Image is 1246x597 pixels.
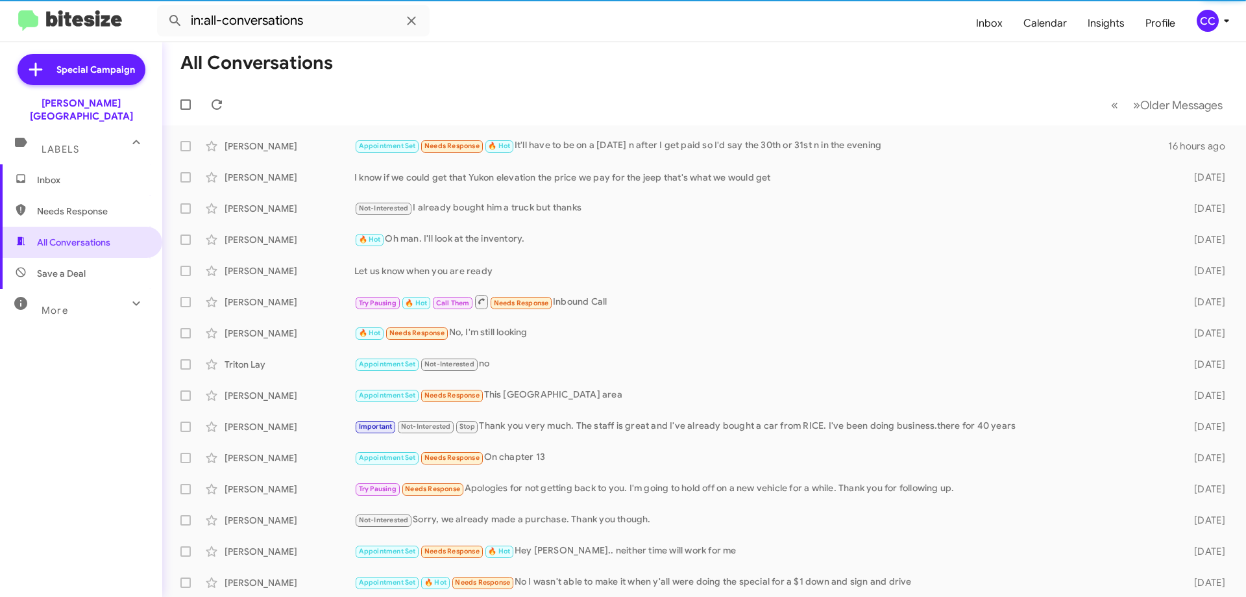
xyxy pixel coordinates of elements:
span: Needs Response [37,205,147,218]
div: No I wasn't able to make it when y'all were doing the special for a $1 down and sign and drive [354,575,1173,590]
span: Appointment Set [359,360,416,368]
div: [PERSON_NAME] [225,327,354,340]
div: [PERSON_NAME] [225,296,354,309]
a: Inbox [966,5,1013,42]
span: Needs Response [405,485,460,493]
span: Needs Response [424,142,480,150]
div: [DATE] [1173,233,1236,246]
div: On chapter 13 [354,450,1173,465]
span: Inbox [37,173,147,186]
div: No, I'm still looking [354,325,1173,340]
span: 🔥 Hot [359,235,381,244]
span: 🔥 Hot [488,547,510,555]
span: 🔥 Hot [359,329,381,337]
input: Search [157,5,430,36]
div: Triton Lay [225,358,354,371]
div: [DATE] [1173,389,1236,402]
div: 16 hours ago [1168,140,1236,153]
div: [PERSON_NAME] [225,264,354,277]
div: [PERSON_NAME] [225,420,354,433]
div: I know if we could get that Yukon elevation the price we pay for the jeep that's what we would get [354,171,1173,184]
div: [PERSON_NAME] [225,202,354,215]
div: Hey [PERSON_NAME].. neither time will work for me [354,544,1173,559]
a: Special Campaign [18,54,145,85]
span: « [1111,97,1118,113]
div: [PERSON_NAME] [225,171,354,184]
span: 🔥 Hot [405,299,427,307]
span: Special Campaign [56,63,135,76]
div: Thank you very much. The staff is great and I've already bought a car from RICE. I've been doing ... [354,419,1173,434]
span: Appointment Set [359,453,416,462]
div: [PERSON_NAME] [225,483,354,496]
div: Sorry, we already made a purchase. Thank you though. [354,513,1173,527]
span: Older Messages [1140,98,1223,112]
div: [PERSON_NAME] [225,514,354,527]
div: [PERSON_NAME] [225,389,354,402]
div: [DATE] [1173,171,1236,184]
button: Next [1125,92,1230,118]
div: [DATE] [1173,451,1236,464]
span: Appointment Set [359,391,416,400]
div: [DATE] [1173,514,1236,527]
span: Not-Interested [359,516,409,524]
span: Appointment Set [359,142,416,150]
div: [PERSON_NAME] [225,140,354,153]
span: Call Them [436,299,470,307]
div: Apologies for not getting back to you. I'm going to hold off on a new vehicle for a while. Thank ... [354,481,1173,496]
div: [DATE] [1173,202,1236,215]
span: Save a Deal [37,267,86,280]
div: Let us know when you are ready [354,264,1173,277]
span: Try Pausing [359,299,397,307]
div: [DATE] [1173,420,1236,433]
div: [DATE] [1173,576,1236,589]
div: It'll have to be on a [DATE] n after I get paid so I'd say the 30th or 31st n in the evening [354,138,1168,153]
span: Needs Response [494,299,549,307]
div: [DATE] [1173,264,1236,277]
div: CC [1197,10,1219,32]
div: [DATE] [1173,483,1236,496]
span: 🔥 Hot [488,142,510,150]
div: [DATE] [1173,327,1236,340]
span: Not-Interested [401,422,451,431]
div: I already bought him a truck but thanks [354,201,1173,216]
div: [DATE] [1173,296,1236,309]
button: CC [1186,10,1232,32]
a: Profile [1135,5,1186,42]
div: This [GEOGRAPHIC_DATA] area [354,388,1173,403]
nav: Page navigation example [1104,92,1230,118]
span: Try Pausing [359,485,397,493]
button: Previous [1103,92,1126,118]
div: [DATE] [1173,358,1236,371]
span: Labels [42,144,79,155]
div: [PERSON_NAME] [225,576,354,589]
span: Needs Response [424,547,480,555]
span: Needs Response [455,578,510,587]
span: More [42,305,68,316]
span: 🔥 Hot [424,578,446,587]
span: All Conversations [37,236,110,249]
a: Calendar [1013,5,1077,42]
span: Appointment Set [359,547,416,555]
div: [DATE] [1173,545,1236,558]
div: [PERSON_NAME] [225,451,354,464]
span: Appointment Set [359,578,416,587]
div: Oh man. I'll look at the inventory. [354,232,1173,247]
span: Needs Response [424,391,480,400]
span: Important [359,422,393,431]
a: Insights [1077,5,1135,42]
div: [PERSON_NAME] [225,545,354,558]
span: Stop [459,422,475,431]
span: Needs Response [424,453,480,462]
h1: All Conversations [180,53,333,73]
span: Not-Interested [424,360,474,368]
div: no [354,357,1173,372]
span: Needs Response [389,329,445,337]
span: » [1133,97,1140,113]
div: [PERSON_NAME] [225,233,354,246]
div: Inbound Call [354,294,1173,310]
span: Not-Interested [359,204,409,212]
